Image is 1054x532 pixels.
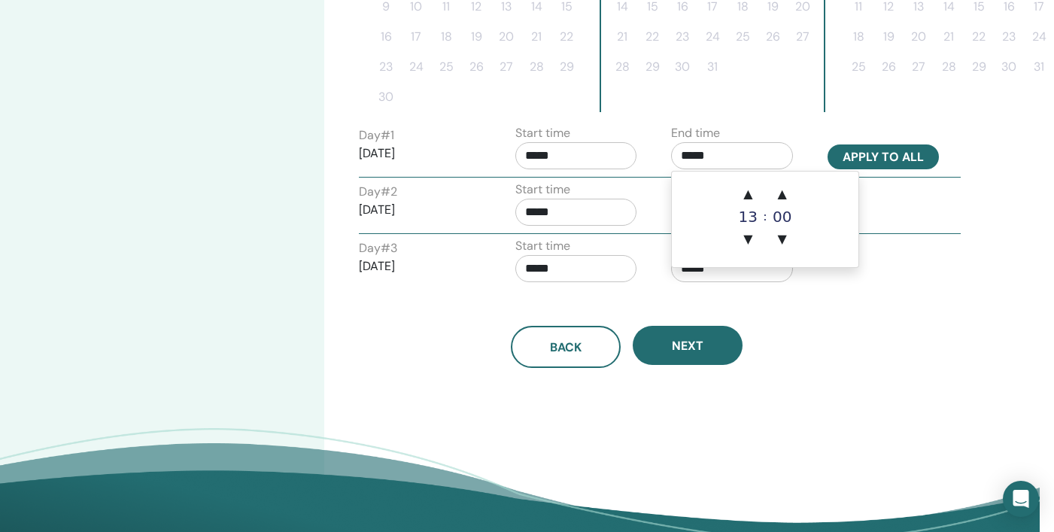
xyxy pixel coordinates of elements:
button: 23 [994,22,1024,52]
button: Back [511,326,621,368]
label: Start time [515,237,570,255]
span: Next [672,338,703,354]
div: Open Intercom Messenger [1003,481,1039,517]
button: 21 [521,22,551,52]
button: 22 [964,22,994,52]
button: 17 [401,22,431,52]
label: Day # 2 [359,183,397,201]
button: 18 [843,22,873,52]
button: 30 [371,82,401,112]
button: Apply to all [828,144,939,169]
button: 24 [697,22,727,52]
button: 20 [904,22,934,52]
button: 23 [667,22,697,52]
button: 19 [461,22,491,52]
div: 13 [733,209,763,224]
button: Next [633,326,743,365]
p: [DATE] [359,144,481,163]
button: 21 [607,22,637,52]
button: 24 [401,52,431,82]
button: 30 [994,52,1024,82]
button: 29 [964,52,994,82]
button: 26 [873,52,904,82]
button: 18 [431,22,461,52]
button: 27 [491,52,521,82]
div: : [763,179,767,254]
span: ▼ [767,224,797,254]
button: 16 [371,22,401,52]
button: 21 [934,22,964,52]
button: 27 [904,52,934,82]
button: 25 [727,22,758,52]
span: ▲ [767,179,797,209]
button: 27 [788,22,818,52]
button: 31 [697,52,727,82]
button: 25 [431,52,461,82]
label: End time [671,124,720,142]
button: 30 [667,52,697,82]
button: 28 [607,52,637,82]
button: 23 [371,52,401,82]
label: Day # 3 [359,239,397,257]
button: 26 [461,52,491,82]
button: 22 [637,22,667,52]
span: ▼ [733,224,763,254]
button: 19 [873,22,904,52]
button: 29 [637,52,667,82]
label: Day # 1 [359,126,394,144]
button: 29 [551,52,582,82]
label: Start time [515,124,570,142]
p: [DATE] [359,201,481,219]
p: [DATE] [359,257,481,275]
button: 28 [521,52,551,82]
button: 22 [551,22,582,52]
div: 00 [767,209,797,224]
button: 25 [843,52,873,82]
button: 20 [491,22,521,52]
label: Start time [515,181,570,199]
span: Back [550,339,582,355]
button: 28 [934,52,964,82]
button: 24 [1024,22,1054,52]
button: 31 [1024,52,1054,82]
button: 26 [758,22,788,52]
span: ▲ [733,179,763,209]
